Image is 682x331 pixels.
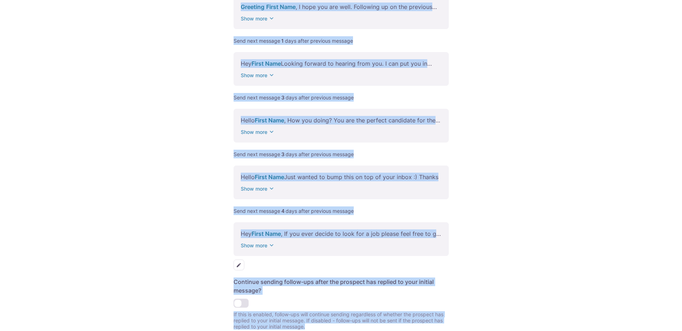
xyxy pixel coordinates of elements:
[241,3,264,10] span: Greeting
[234,208,280,214] span: Send next message
[280,38,285,44] span: 1
[286,151,354,157] span: days after previous message
[255,173,284,181] span: First Name
[280,151,286,157] span: 3
[241,128,276,135] button: Show more
[286,208,354,214] span: days after previous message
[285,38,353,44] span: days after previous message
[280,94,286,101] span: 3
[241,71,276,79] button: Show more
[241,15,276,22] button: Show more
[234,38,280,44] span: Send next message
[234,151,280,157] span: Send next message
[251,230,281,237] span: First Name
[241,242,276,249] button: Show more
[280,208,286,214] span: 4
[241,185,276,192] button: Show more
[234,311,449,330] div: If this is enabled, follow-ups will continue sending regardless of whether the prospect has repli...
[241,59,442,68] p: Hey Looking forward to hearing from you. I can put you in touch with some of the best recruitment...
[241,173,442,181] p: Hello Just wanted to bump this on top of your inbox :) Thanks
[234,278,443,295] label: Continue sending follow-ups after the prospect has replied to your initial message?
[234,260,244,270] button: Edit
[286,94,354,101] span: days after previous message
[255,117,284,124] span: First Name
[234,94,280,101] span: Send next message
[241,116,442,125] p: Hello , How you doing? You are the perfect candidate for the companies I am working with so I am ...
[251,60,281,67] span: First Name
[241,3,442,11] p: , I hope you are well. Following up on the previous message, may I assist you in finding a new role?
[241,229,442,238] p: Hey , If you ever decide to look for a job please feel free to get in touch and I will be happy t...
[266,3,296,10] span: First Name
